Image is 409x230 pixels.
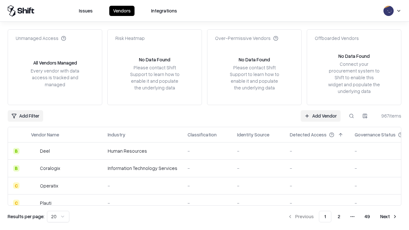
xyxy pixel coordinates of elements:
[290,200,344,206] div: -
[139,56,170,63] div: No Data Found
[188,148,227,154] div: -
[188,200,227,206] div: -
[31,182,37,189] img: Operatix
[338,53,370,59] div: No Data Found
[228,64,281,91] div: Please contact Shift Support to learn how to enable it and populate the underlying data
[31,200,37,206] img: Plauti
[237,148,280,154] div: -
[13,148,19,154] div: B
[8,213,44,220] p: Results per page:
[128,64,181,91] div: Please contact Shift Support to learn how to enable it and populate the underlying data
[108,165,177,172] div: Information Technology Services
[188,165,227,172] div: -
[315,35,359,42] div: Offboarded Vendors
[31,165,37,172] img: Coralogix
[28,67,81,88] div: Every vendor with data access is tracked and managed
[108,148,177,154] div: Human Resources
[188,131,217,138] div: Classification
[108,182,177,189] div: -
[13,182,19,189] div: C
[8,110,43,122] button: Add Filter
[237,200,280,206] div: -
[239,56,270,63] div: No Data Found
[290,148,344,154] div: -
[284,211,401,222] nav: pagination
[301,110,341,122] a: Add Vendor
[319,211,331,222] button: 1
[333,211,345,222] button: 2
[16,35,66,42] div: Unmanaged Access
[40,200,51,206] div: Plauti
[215,35,278,42] div: Over-Permissive Vendors
[376,211,401,222] button: Next
[290,131,327,138] div: Detected Access
[75,6,96,16] button: Issues
[40,182,58,189] div: Operatix
[33,59,77,66] div: All Vendors Managed
[108,131,125,138] div: Industry
[40,165,60,172] div: Coralogix
[115,35,145,42] div: Risk Heatmap
[13,200,19,206] div: C
[290,165,344,172] div: -
[188,182,227,189] div: -
[31,148,37,154] img: Deel
[355,131,396,138] div: Governance Status
[237,182,280,189] div: -
[40,148,50,154] div: Deel
[237,165,280,172] div: -
[376,112,401,119] div: 967 items
[147,6,181,16] button: Integrations
[31,131,59,138] div: Vendor Name
[108,200,177,206] div: -
[109,6,135,16] button: Vendors
[290,182,344,189] div: -
[328,61,381,95] div: Connect your procurement system to Shift to enable this widget and populate the underlying data
[13,165,19,172] div: B
[237,131,269,138] div: Identity Source
[359,211,375,222] button: 49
